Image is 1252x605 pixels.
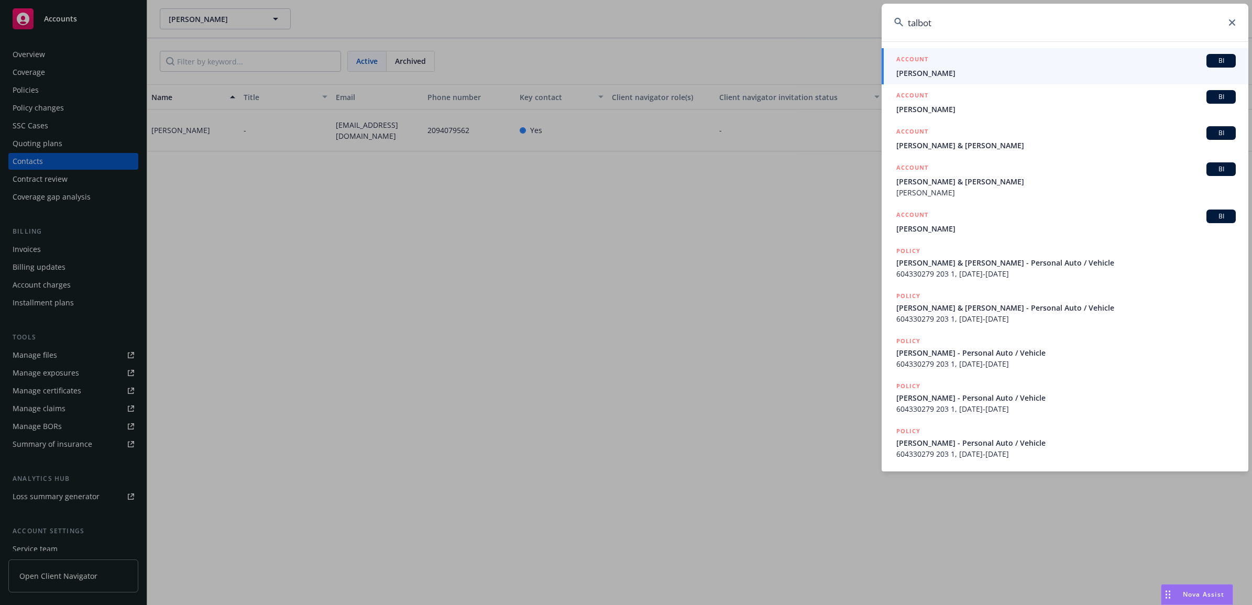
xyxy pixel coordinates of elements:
a: ACCOUNTBI[PERSON_NAME] [882,204,1248,240]
span: 604330279 203 1, [DATE]-[DATE] [896,313,1236,324]
h5: ACCOUNT [896,126,928,139]
span: [PERSON_NAME] & [PERSON_NAME] [896,176,1236,187]
span: [PERSON_NAME] [896,104,1236,115]
span: BI [1211,164,1232,174]
a: POLICY[PERSON_NAME] & [PERSON_NAME] - Personal Auto / Vehicle604330279 203 1, [DATE]-[DATE] [882,240,1248,285]
a: POLICY[PERSON_NAME] - Personal Auto / Vehicle604330279 203 1, [DATE]-[DATE] [882,375,1248,420]
span: [PERSON_NAME] [896,223,1236,234]
h5: POLICY [896,381,920,391]
h5: POLICY [896,336,920,346]
a: ACCOUNTBI[PERSON_NAME] [882,48,1248,84]
button: Nova Assist [1161,584,1233,605]
input: Search... [882,4,1248,41]
span: BI [1211,92,1232,102]
span: Nova Assist [1183,590,1224,599]
div: Drag to move [1161,585,1174,604]
span: 604330279 203 1, [DATE]-[DATE] [896,358,1236,369]
span: BI [1211,56,1232,65]
span: 604330279 203 1, [DATE]-[DATE] [896,448,1236,459]
h5: POLICY [896,426,920,436]
h5: ACCOUNT [896,54,928,67]
span: [PERSON_NAME] - Personal Auto / Vehicle [896,437,1236,448]
span: [PERSON_NAME] & [PERSON_NAME] - Personal Auto / Vehicle [896,257,1236,268]
a: ACCOUNTBI[PERSON_NAME] & [PERSON_NAME] [882,120,1248,157]
span: [PERSON_NAME] [896,187,1236,198]
span: [PERSON_NAME] - Personal Auto / Vehicle [896,347,1236,358]
h5: ACCOUNT [896,162,928,175]
a: POLICY[PERSON_NAME] & [PERSON_NAME] - Personal Auto / Vehicle604330279 203 1, [DATE]-[DATE] [882,285,1248,330]
span: 604330279 203 1, [DATE]-[DATE] [896,403,1236,414]
h5: ACCOUNT [896,210,928,222]
span: 604330279 203 1, [DATE]-[DATE] [896,268,1236,279]
a: POLICY[PERSON_NAME] - Personal Auto / Vehicle604330279 203 1, [DATE]-[DATE] [882,420,1248,465]
span: BI [1211,212,1232,221]
span: [PERSON_NAME] [896,68,1236,79]
a: ACCOUNTBI[PERSON_NAME] & [PERSON_NAME][PERSON_NAME] [882,157,1248,204]
span: [PERSON_NAME] - Personal Auto / Vehicle [896,392,1236,403]
span: [PERSON_NAME] & [PERSON_NAME] [896,140,1236,151]
h5: POLICY [896,291,920,301]
span: [PERSON_NAME] & [PERSON_NAME] - Personal Auto / Vehicle [896,302,1236,313]
a: ACCOUNTBI[PERSON_NAME] [882,84,1248,120]
a: POLICY[PERSON_NAME] - Personal Auto / Vehicle604330279 203 1, [DATE]-[DATE] [882,330,1248,375]
span: BI [1211,128,1232,138]
h5: ACCOUNT [896,90,928,103]
h5: POLICY [896,246,920,256]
